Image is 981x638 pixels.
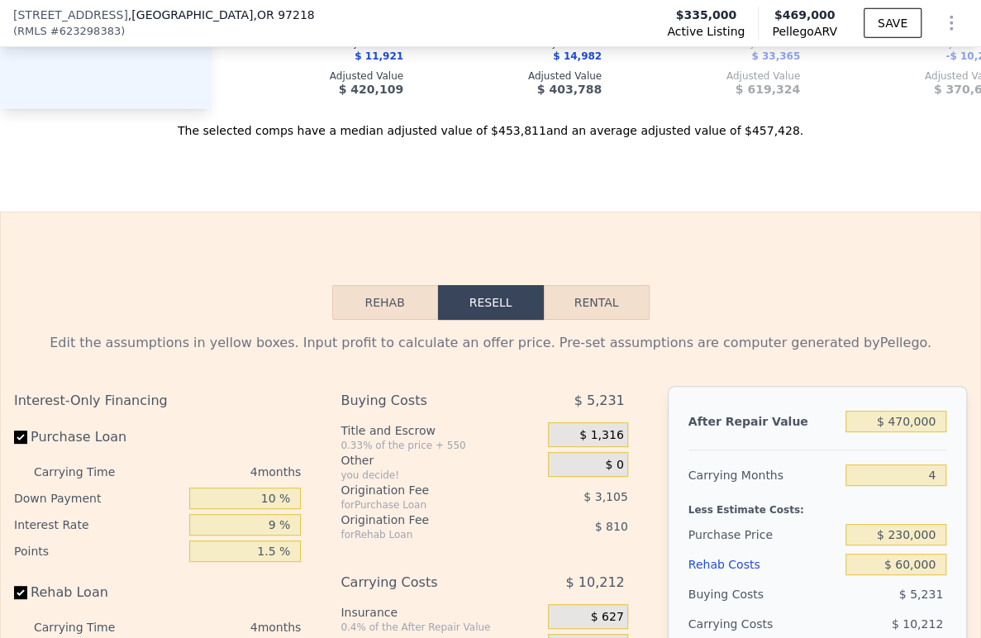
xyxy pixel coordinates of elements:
[688,407,840,436] div: After Repair Value
[14,538,183,564] div: Points
[355,50,403,62] span: $ 11,921
[340,512,509,528] div: Origination Fee
[340,386,509,416] div: Buying Costs
[231,69,403,83] div: Adjusted Value
[565,568,624,598] span: $ 10,212
[340,439,541,452] div: 0.33% of the price + 550
[14,333,967,353] div: Edit the assumptions in yellow boxes. Input profit to calculate an offer price. Pre-set assumptio...
[676,7,737,23] span: $335,000
[605,458,623,473] span: $ 0
[14,578,183,607] label: Rehab Loan
[438,285,544,320] button: Resell
[751,50,800,62] span: $ 33,365
[340,469,541,482] div: you decide!
[340,498,509,512] div: for Purchase Loan
[430,69,602,83] div: Adjusted Value
[574,386,625,416] span: $ 5,231
[13,7,128,23] span: [STREET_ADDRESS]
[667,23,745,40] span: Active Listing
[595,520,628,533] span: $ 810
[128,7,315,23] span: , [GEOGRAPHIC_DATA]
[340,621,541,634] div: 0.4% of the After Repair Value
[688,579,840,609] div: Buying Costs
[579,428,623,443] span: $ 1,316
[340,452,541,469] div: Other
[14,512,183,538] div: Interest Rate
[583,490,627,503] span: $ 3,105
[340,482,509,498] div: Origination Fee
[899,588,943,601] span: $ 5,231
[50,23,121,40] span: # 623298383
[544,285,650,320] button: Rental
[340,528,509,541] div: for Rehab Loan
[14,586,27,599] input: Rehab Loan
[537,83,602,96] span: $ 403,788
[14,485,183,512] div: Down Payment
[14,422,183,452] label: Purchase Loan
[864,8,921,38] button: SAVE
[772,23,837,40] span: Pellego ARV
[17,23,47,40] span: RMLS
[935,7,968,40] button: Show Options
[628,69,800,83] div: Adjusted Value
[34,459,131,485] div: Carrying Time
[892,617,943,631] span: $ 10,212
[688,550,840,579] div: Rehab Costs
[339,83,403,96] span: $ 420,109
[736,83,800,96] span: $ 619,324
[253,8,314,21] span: , OR 97218
[688,490,946,520] div: Less Estimate Costs:
[688,460,840,490] div: Carrying Months
[138,459,301,485] div: 4 months
[14,386,301,416] div: Interest-Only Financing
[14,431,27,444] input: Purchase Loan
[774,8,836,21] span: $469,000
[340,422,541,439] div: Title and Escrow
[591,610,624,625] span: $ 627
[332,285,438,320] button: Rehab
[553,50,602,62] span: $ 14,982
[340,604,541,621] div: Insurance
[688,520,840,550] div: Purchase Price
[13,23,125,40] div: ( )
[340,568,509,598] div: Carrying Costs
